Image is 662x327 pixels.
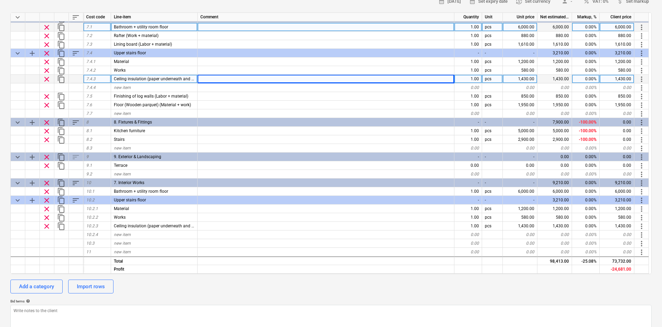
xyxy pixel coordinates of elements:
div: 0.00% [572,83,600,92]
span: More actions [637,127,646,135]
button: Add a category [10,280,63,293]
div: 0.00% [572,101,600,109]
span: Sort rows within category [72,118,80,127]
div: pcs [482,135,503,144]
div: 0.00 [600,127,634,135]
span: Duplicate category [57,49,65,57]
div: 6,000.00 [537,187,572,196]
div: 1,430.00 [503,75,537,83]
div: 1,200.00 [537,57,572,66]
div: Profit [111,265,198,274]
div: 1,200.00 [600,205,634,213]
div: 1.00 [454,101,482,109]
span: More actions [637,214,646,222]
span: Ceiling insulation (paper underneath and wool on top) (Labor + material) [114,76,250,81]
span: More actions [637,196,646,205]
div: 5,000.00 [503,127,537,135]
div: 850.00 [600,92,634,101]
span: 8.3 [86,146,92,151]
span: 7.4.2 [86,68,96,73]
div: 0.00 [454,248,482,256]
span: Duplicate row [57,75,65,83]
div: 1.00 [454,135,482,144]
span: Duplicate category [57,118,65,127]
div: 0.00 [600,161,634,170]
span: Duplicate row [57,136,65,144]
span: More actions [637,205,646,213]
span: Sort rows within category [72,49,80,57]
div: 880.00 [537,31,572,40]
div: 580.00 [503,213,537,222]
div: pcs [482,222,503,230]
span: More actions [637,40,646,49]
span: More actions [637,23,646,31]
span: More actions [637,248,646,256]
div: - [482,49,503,57]
div: 2,900.00 [503,135,537,144]
span: new item [114,172,131,176]
div: - [503,153,537,161]
span: 7.7 [86,111,92,116]
span: Bathroom + utility room floor [114,189,168,194]
span: More actions [637,32,646,40]
div: 0.00 [454,83,482,92]
div: Cost code [83,13,111,21]
span: Remove row [43,162,51,170]
div: - [454,153,482,161]
div: 0.00 [537,161,572,170]
div: 1,950.00 [600,101,634,109]
span: 7.1 [86,25,92,29]
span: Remove row [43,118,51,127]
div: pcs [482,31,503,40]
div: 0.00% [572,31,600,40]
div: 0.00% [572,222,600,230]
div: 0.00 [503,144,537,153]
span: More actions [637,222,646,230]
span: More actions [637,101,646,109]
span: More actions [637,110,646,118]
span: 7.5 [86,94,92,99]
span: 7.2 [86,33,92,38]
span: Duplicate row [57,32,65,40]
div: pcs [482,66,503,75]
span: Remove row [43,179,51,187]
span: Duplicate row [57,58,65,66]
div: 0.00 [503,161,537,170]
div: 1,430.00 [600,75,634,83]
span: Duplicate row [57,162,65,170]
div: 880.00 [600,31,634,40]
div: - [482,153,503,161]
span: Duplicate row [57,23,65,31]
span: More actions [637,170,646,179]
div: 1.00 [454,205,482,213]
div: pcs [482,75,503,83]
span: More actions [637,144,646,153]
span: Sort rows within category [72,179,80,187]
span: Collapse category [13,179,22,187]
div: 0.00 [600,83,634,92]
div: 0.00 [600,239,634,248]
span: Remove row [43,136,51,144]
span: 9. Exterior & Landscaping [114,154,161,159]
div: 1.00 [454,40,482,49]
span: Remove row [43,214,51,222]
span: Duplicate row [57,40,65,49]
div: 1.00 [454,57,482,66]
div: 0.00% [572,187,600,196]
div: - [503,179,537,187]
div: 1,950.00 [537,101,572,109]
div: 1,610.00 [600,40,634,49]
span: More actions [637,58,646,66]
div: 0.00% [572,205,600,213]
span: 8 [86,120,89,125]
div: 850.00 [537,92,572,101]
div: pcs [482,92,503,101]
div: 0.00 [600,135,634,144]
span: More actions [637,84,646,92]
span: More actions [637,136,646,144]
div: 0.00 [537,230,572,239]
span: Upper stairs floor [114,51,146,55]
div: pcs [482,187,503,196]
span: 10.2 [86,198,94,202]
div: pcs [482,40,503,49]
